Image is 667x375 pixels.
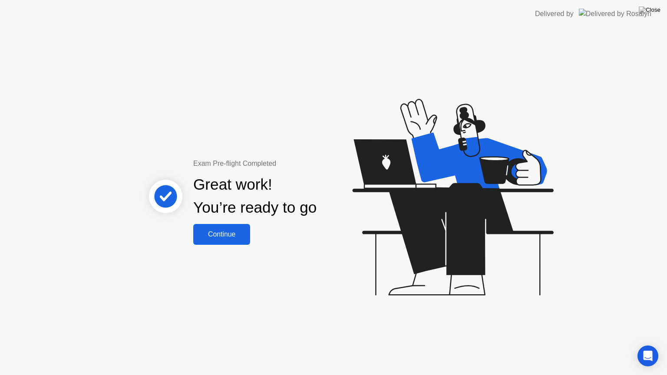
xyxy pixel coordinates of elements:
[535,9,574,19] div: Delivered by
[639,7,660,13] img: Close
[193,224,250,245] button: Continue
[637,345,658,366] div: Open Intercom Messenger
[579,9,651,19] img: Delivered by Rosalyn
[196,230,248,238] div: Continue
[193,158,373,169] div: Exam Pre-flight Completed
[193,173,317,219] div: Great work! You’re ready to go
